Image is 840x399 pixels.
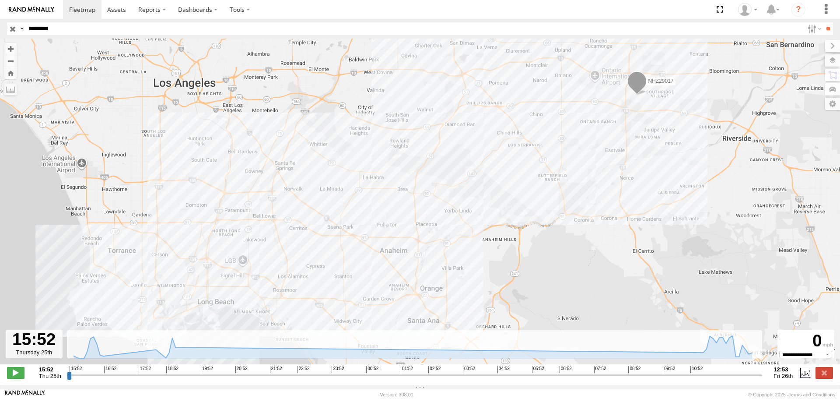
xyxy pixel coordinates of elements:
[789,392,835,397] a: Terms and Conditions
[497,366,510,373] span: 04:52
[773,373,793,379] span: Fri 26th Sep 2025
[4,55,17,67] button: Zoom out
[560,366,572,373] span: 06:52
[594,366,606,373] span: 07:52
[532,366,544,373] span: 05:52
[4,43,17,55] button: Zoom in
[4,83,17,95] label: Measure
[773,366,793,373] strong: 12:53
[690,366,703,373] span: 10:52
[297,366,310,373] span: 22:52
[463,366,475,373] span: 03:52
[201,366,213,373] span: 19:52
[70,366,82,373] span: 15:52
[39,366,61,373] strong: 15:52
[791,3,805,17] i: ?
[332,366,344,373] span: 23:52
[779,331,833,351] div: 0
[139,366,151,373] span: 17:52
[18,22,25,35] label: Search Query
[39,373,61,379] span: Thu 25th Sep 2025
[235,366,248,373] span: 20:52
[663,366,675,373] span: 09:52
[380,392,413,397] div: Version: 308.01
[104,366,116,373] span: 16:52
[4,67,17,79] button: Zoom Home
[5,390,45,399] a: Visit our Website
[825,98,840,110] label: Map Settings
[166,366,178,373] span: 18:52
[735,3,760,16] div: Zulema McIntosch
[7,367,24,378] label: Play/Stop
[748,392,835,397] div: © Copyright 2025 -
[401,366,413,373] span: 01:52
[648,78,674,84] span: NHZ29017
[9,7,54,13] img: rand-logo.svg
[270,366,282,373] span: 21:52
[366,366,378,373] span: 00:52
[628,366,640,373] span: 08:52
[428,366,441,373] span: 02:52
[815,367,833,378] label: Close
[804,22,823,35] label: Search Filter Options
